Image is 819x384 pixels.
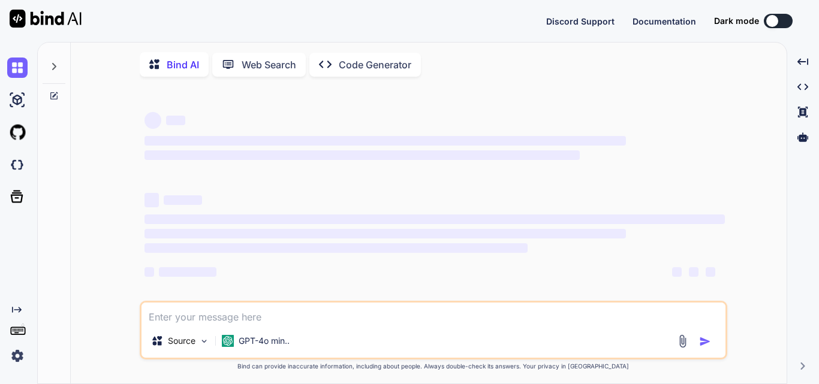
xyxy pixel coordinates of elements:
p: GPT-4o min.. [239,335,290,347]
img: icon [699,335,711,347]
p: Bind AI [167,58,199,72]
span: ‌ [144,243,528,253]
img: attachment [676,334,689,348]
span: Documentation [633,16,696,26]
span: ‌ [689,267,698,277]
span: ‌ [144,112,161,129]
img: ai-studio [7,90,28,110]
span: ‌ [166,116,185,125]
p: Source [168,335,195,347]
img: chat [7,58,28,78]
span: ‌ [144,267,154,277]
span: Dark mode [714,15,759,27]
p: Code Generator [339,58,411,72]
img: settings [7,346,28,366]
img: githubLight [7,122,28,143]
span: ‌ [144,229,626,238]
p: Web Search [242,58,296,72]
button: Documentation [633,15,696,28]
img: Pick Models [199,336,209,346]
img: darkCloudIdeIcon [7,155,28,175]
img: GPT-4o mini [222,335,234,347]
span: ‌ [164,195,202,205]
button: Discord Support [546,15,615,28]
span: ‌ [144,136,626,146]
span: ‌ [706,267,715,277]
span: ‌ [144,193,159,207]
span: ‌ [144,150,580,160]
span: Discord Support [546,16,615,26]
p: Bind can provide inaccurate information, including about people. Always double-check its answers.... [140,362,727,371]
span: ‌ [672,267,682,277]
img: Bind AI [10,10,82,28]
span: ‌ [159,267,216,277]
span: ‌ [144,214,725,224]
